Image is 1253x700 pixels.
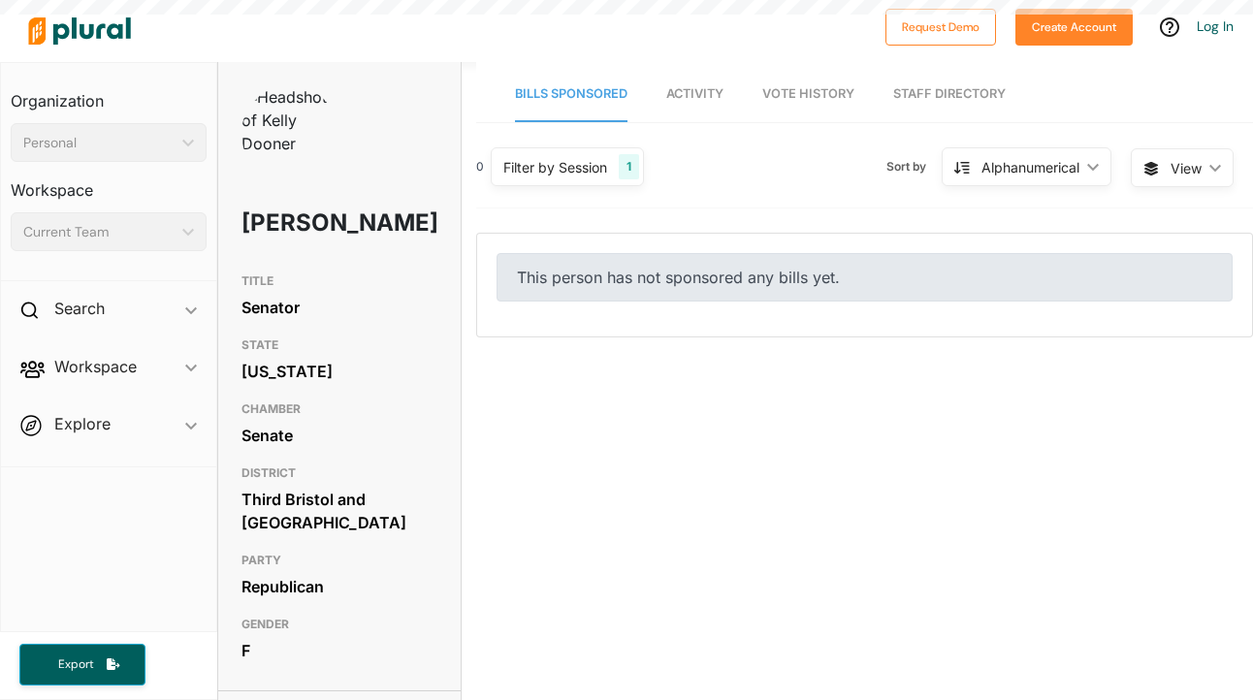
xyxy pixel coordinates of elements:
a: Vote History [762,67,854,122]
button: Request Demo [885,9,996,46]
a: Bills Sponsored [515,67,627,122]
div: This person has not sponsored any bills yet. [497,253,1233,302]
h3: STATE [241,334,437,357]
button: Create Account [1015,9,1133,46]
span: Vote History [762,86,854,101]
span: View [1171,158,1202,178]
div: 0 [476,158,484,175]
span: Sort by [886,158,942,175]
div: Senate [241,421,437,450]
a: Request Demo [885,16,996,36]
span: Activity [666,86,723,101]
div: Personal [23,133,175,153]
a: Staff Directory [893,67,1006,122]
a: Create Account [1015,16,1133,36]
div: Third Bristol and [GEOGRAPHIC_DATA] [241,485,437,537]
img: Headshot of Kelly Dooner [241,85,338,155]
div: F [241,636,437,665]
div: Republican [241,572,437,601]
div: [US_STATE] [241,357,437,386]
h3: GENDER [241,613,437,636]
a: Log In [1197,17,1234,35]
span: Bills Sponsored [515,86,627,101]
h3: Workspace [11,162,207,205]
div: Filter by Session [503,157,607,177]
a: Activity [666,67,723,122]
h3: PARTY [241,549,437,572]
h1: [PERSON_NAME] [241,194,359,252]
div: 1 [619,154,639,179]
h3: DISTRICT [241,461,437,485]
span: Export [45,656,107,673]
button: Export [19,644,145,685]
div: Current Team [23,222,175,242]
h3: TITLE [241,270,437,293]
h3: CHAMBER [241,398,437,421]
div: Senator [241,293,437,322]
h3: Organization [11,73,207,115]
div: Alphanumerical [981,157,1079,177]
h2: Search [54,298,105,319]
